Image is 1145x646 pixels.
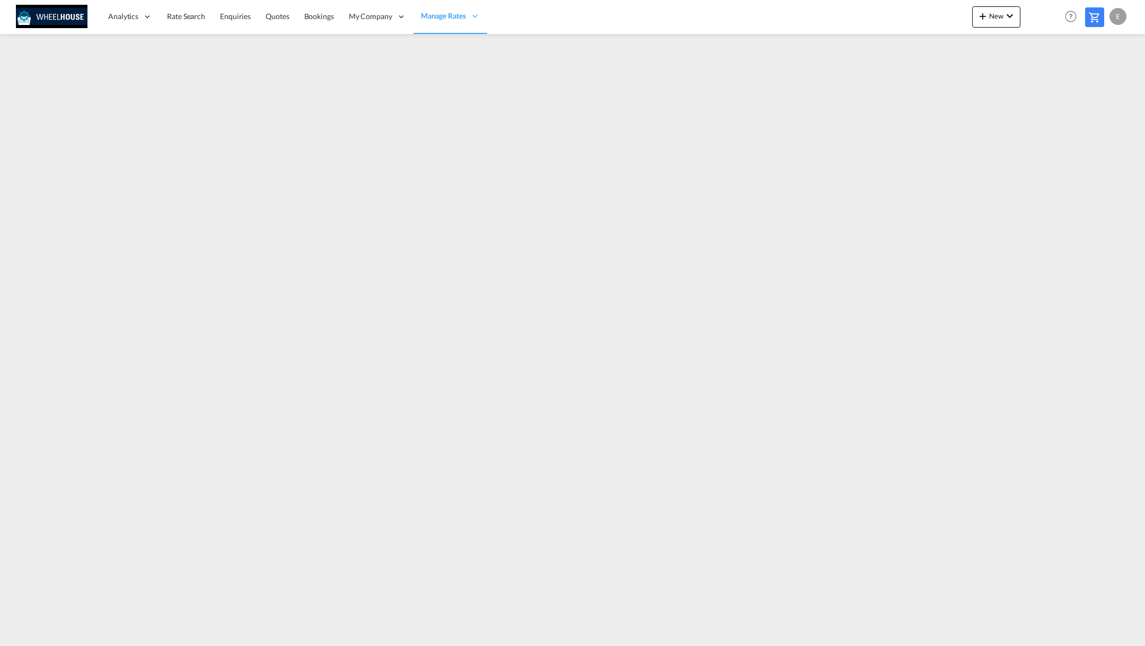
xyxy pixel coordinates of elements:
[1109,8,1126,25] div: E
[108,11,138,22] span: Analytics
[1062,7,1085,27] div: Help
[976,12,1016,20] span: New
[220,12,251,21] span: Enquiries
[167,12,205,21] span: Rate Search
[266,12,289,21] span: Quotes
[1062,7,1080,25] span: Help
[976,10,989,22] md-icon: icon-plus 400-fg
[1003,10,1016,22] md-icon: icon-chevron-down
[972,6,1020,28] button: icon-plus 400-fgNewicon-chevron-down
[421,11,466,21] span: Manage Rates
[16,5,87,29] img: 186c01200b8911efbb3e93c29cf9ca86.jpg
[349,11,392,22] span: My Company
[304,12,334,21] span: Bookings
